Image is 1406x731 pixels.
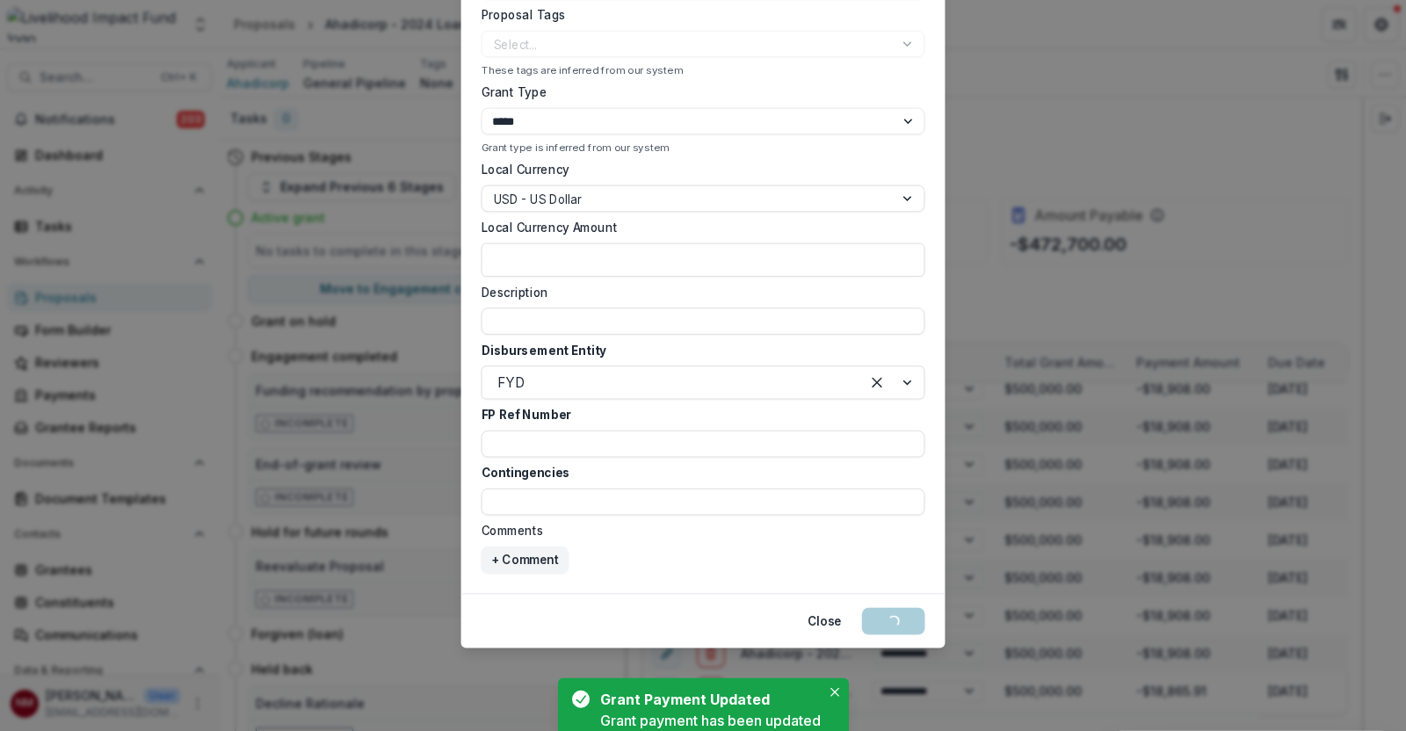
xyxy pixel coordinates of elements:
label: Grant Type [482,83,915,101]
label: Proposal Tags [482,6,915,24]
div: Clear selected options [864,369,891,396]
label: Local Currency Amount [482,219,915,236]
label: FP Ref Number [482,406,915,423]
label: Contingencies [482,464,915,481]
div: These tags are inferred from our system [482,64,925,76]
button: Close [797,608,852,635]
label: Description [482,284,915,301]
button: + Comment [482,546,569,574]
label: Comments [482,522,915,539]
button: Close [824,682,845,703]
label: Disbursement Entity [482,342,915,359]
div: Grant type is inferred from our system [482,141,925,154]
label: Local Currency [482,161,569,178]
div: Grant payment has been updated [600,710,821,731]
div: Grant Payment Updated [600,689,814,710]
